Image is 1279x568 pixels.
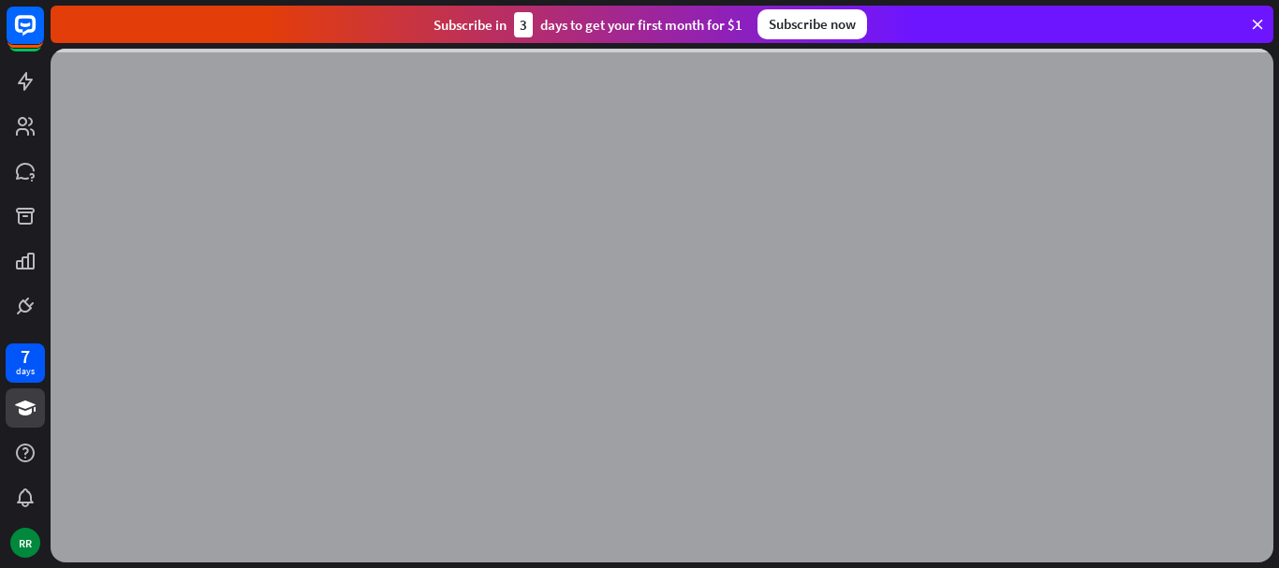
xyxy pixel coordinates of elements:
div: days [16,365,35,378]
div: Subscribe now [757,9,867,39]
div: RR [10,528,40,558]
div: 7 [21,348,30,365]
div: Subscribe in days to get your first month for $1 [434,12,742,37]
div: 3 [514,12,533,37]
a: 7 days [6,343,45,383]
